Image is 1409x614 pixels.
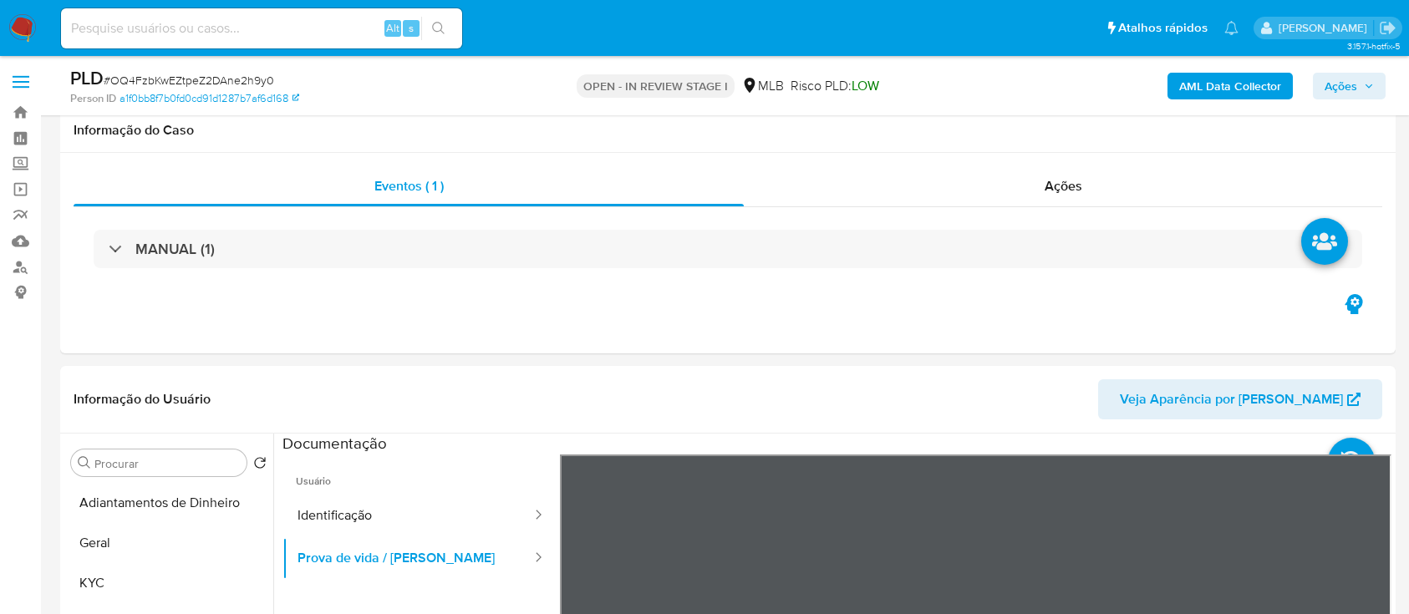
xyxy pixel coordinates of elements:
[1118,19,1208,37] span: Atalhos rápidos
[1325,73,1357,99] span: Ações
[1224,21,1239,35] a: Notificações
[1279,20,1373,36] p: carlos.guerra@mercadopago.com.br
[74,391,211,408] h1: Informação do Usuário
[374,176,444,195] span: Eventos ( 1 )
[741,77,784,95] div: MLB
[120,91,299,106] a: a1f0bb8f7b0fd0cd91d1287b7af6d168
[791,77,879,95] span: Risco PLD:
[421,17,455,40] button: search-icon
[1098,379,1382,419] button: Veja Aparência por [PERSON_NAME]
[577,74,735,98] p: OPEN - IN REVIEW STAGE I
[64,523,273,563] button: Geral
[70,91,116,106] b: Person ID
[253,456,267,474] button: Retornar ao pedido padrão
[1179,73,1281,99] b: AML Data Collector
[1313,73,1386,99] button: Ações
[94,456,240,471] input: Procurar
[64,563,273,603] button: KYC
[94,230,1362,268] div: MANUAL (1)
[386,20,399,36] span: Alt
[1379,19,1396,37] a: Sair
[64,483,273,523] button: Adiantamentos de Dinheiro
[74,122,1382,139] h1: Informação do Caso
[1120,379,1343,419] span: Veja Aparência por [PERSON_NAME]
[70,64,104,91] b: PLD
[409,20,414,36] span: s
[61,18,462,39] input: Pesquise usuários ou casos...
[852,76,879,95] span: LOW
[1167,73,1293,99] button: AML Data Collector
[78,456,91,469] button: Procurar
[135,240,215,258] h3: MANUAL (1)
[104,72,274,89] span: # OQ4FzbKwEZtpeZ2DAne2h9y0
[1045,176,1082,195] span: Ações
